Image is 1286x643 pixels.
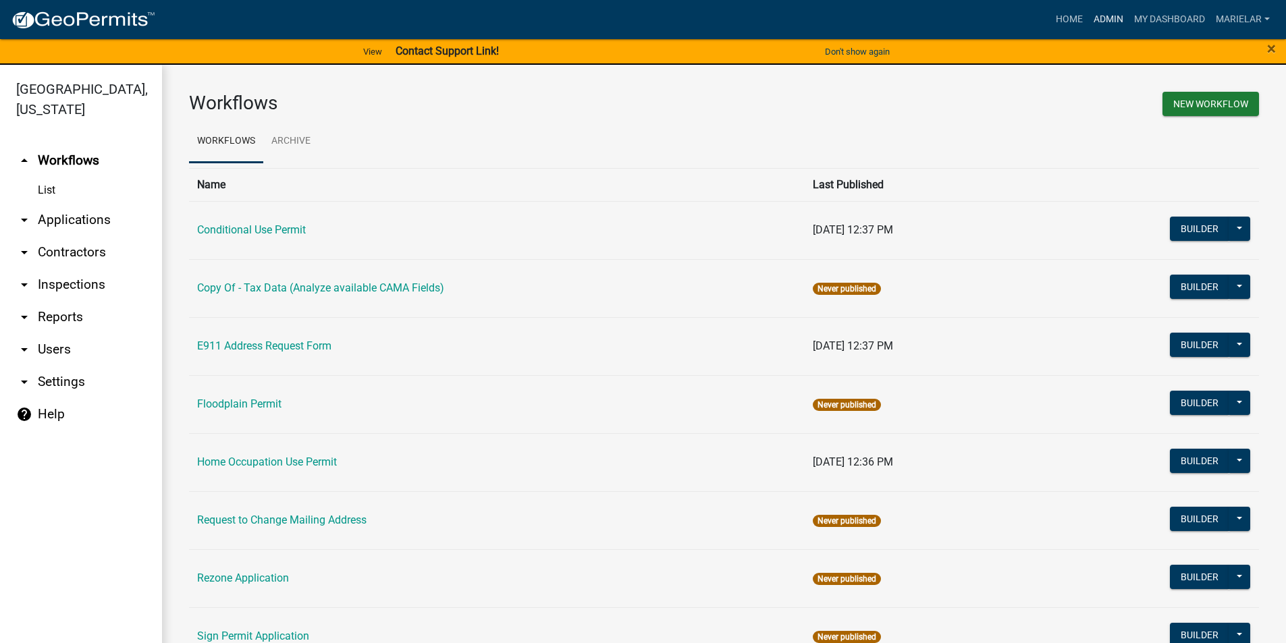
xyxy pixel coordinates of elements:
[1170,217,1229,241] button: Builder
[358,40,387,63] a: View
[813,455,893,468] span: [DATE] 12:36 PM
[1170,565,1229,589] button: Builder
[16,341,32,358] i: arrow_drop_down
[813,573,881,585] span: Never published
[813,515,881,527] span: Never published
[1170,449,1229,473] button: Builder
[16,152,32,169] i: arrow_drop_up
[16,277,32,293] i: arrow_drop_down
[197,223,306,236] a: Conditional Use Permit
[197,571,289,584] a: Rezone Application
[16,406,32,422] i: help
[813,339,893,352] span: [DATE] 12:37 PM
[189,120,263,163] a: Workflows
[1210,7,1275,32] a: marielar
[16,212,32,228] i: arrow_drop_down
[197,281,444,294] a: Copy Of - Tax Data (Analyze available CAMA Fields)
[197,513,367,526] a: Request to Change Mailing Address
[189,168,805,201] th: Name
[813,283,881,295] span: Never published
[197,339,331,352] a: E911 Address Request Form
[1170,391,1229,415] button: Builder
[1050,7,1088,32] a: Home
[1162,92,1259,116] button: New Workflow
[1267,40,1276,57] button: Close
[813,399,881,411] span: Never published
[263,120,319,163] a: Archive
[197,455,337,468] a: Home Occupation Use Permit
[16,309,32,325] i: arrow_drop_down
[189,92,714,115] h3: Workflows
[820,40,895,63] button: Don't show again
[1088,7,1129,32] a: Admin
[1170,507,1229,531] button: Builder
[1267,39,1276,58] span: ×
[1170,333,1229,357] button: Builder
[813,631,881,643] span: Never published
[813,223,893,236] span: [DATE] 12:37 PM
[1129,7,1210,32] a: My Dashboard
[197,397,282,410] a: Floodplain Permit
[16,244,32,260] i: arrow_drop_down
[16,374,32,390] i: arrow_drop_down
[805,168,1030,201] th: Last Published
[197,630,309,642] a: Sign Permit Application
[396,45,499,57] strong: Contact Support Link!
[1170,275,1229,299] button: Builder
